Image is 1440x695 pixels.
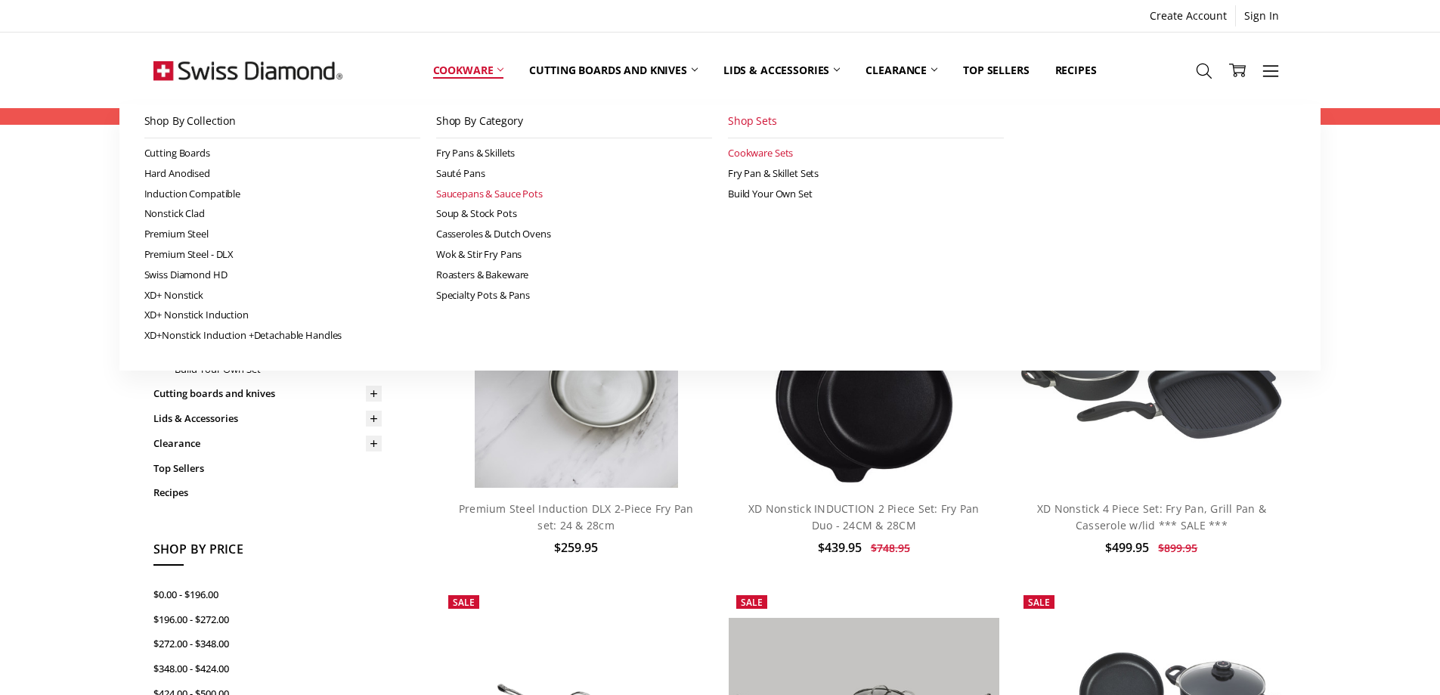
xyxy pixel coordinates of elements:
[153,480,382,505] a: Recipes
[1236,5,1287,26] a: Sign In
[453,596,475,609] span: Sale
[516,36,711,104] a: Cutting boards and knives
[153,656,382,681] a: $348.00 - $424.00
[1105,539,1149,556] span: $499.95
[1028,596,1050,609] span: Sale
[853,36,950,104] a: Clearance
[711,36,853,104] a: Lids & Accessories
[153,33,342,108] img: Free Shipping On Every Order
[1158,541,1197,555] span: $899.95
[748,501,980,532] a: XD Nonstick INDUCTION 2 Piece Set: Fry Pan Duo - 24CM & 28CM
[1042,36,1110,104] a: Recipes
[1141,5,1235,26] a: Create Account
[741,596,763,609] span: Sale
[153,582,382,607] a: $0.00 - $196.00
[950,36,1042,104] a: Top Sellers
[871,541,910,555] span: $748.95
[1037,501,1266,532] a: XD Nonstick 4 Piece Set: Fry Pan, Grill Pan & Casserole w/lid *** SALE ***
[153,431,382,456] a: Clearance
[818,539,862,556] span: $439.95
[459,501,694,532] a: Premium Steel Induction DLX 2-Piece Fry Pan set: 24 & 28cm
[153,540,382,566] h5: Shop By Price
[420,36,517,104] a: Cookware
[153,631,382,656] a: $272.00 - $348.00
[153,607,382,632] a: $196.00 - $272.00
[153,456,382,481] a: Top Sellers
[153,406,382,431] a: Lids & Accessories
[153,381,382,406] a: Cutting boards and knives
[554,539,598,556] span: $259.95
